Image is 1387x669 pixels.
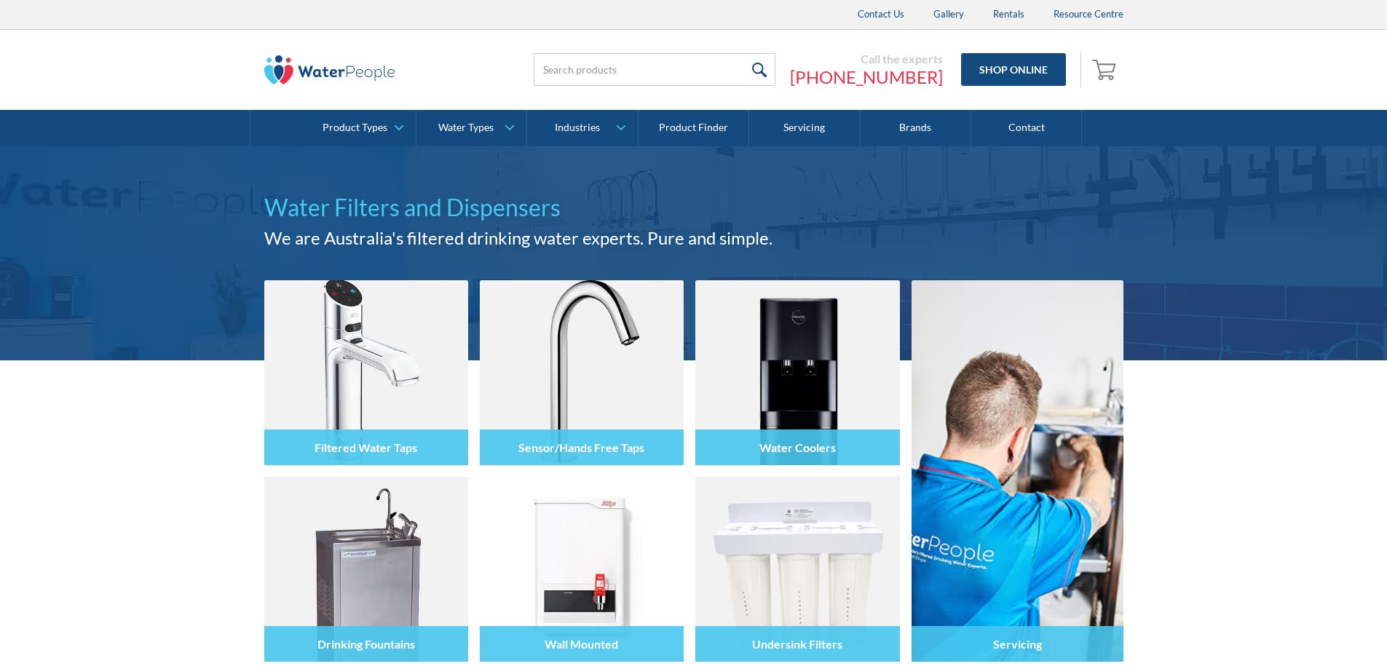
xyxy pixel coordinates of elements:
[639,110,749,146] a: Product Finder
[695,477,899,662] img: Undersink Filters
[749,110,860,146] a: Servicing
[752,637,842,651] h4: Undersink Filters
[315,440,417,454] h4: Filtered Water Taps
[480,280,684,465] img: Sensor/Hands Free Taps
[545,637,618,651] h4: Wall Mounted
[480,477,684,662] img: Wall Mounted
[759,440,836,454] h4: Water Coolers
[971,110,1082,146] a: Contact
[993,637,1042,651] h4: Servicing
[323,122,387,134] div: Product Types
[416,110,526,146] a: Water Types
[534,53,775,86] input: Search products
[527,110,637,146] a: Industries
[961,53,1066,86] a: Shop Online
[264,280,468,465] img: Filtered Water Taps
[438,122,494,134] div: Water Types
[1088,52,1123,87] a: Open empty cart
[306,110,416,146] a: Product Types
[861,110,971,146] a: Brands
[790,66,943,88] a: [PHONE_NUMBER]
[264,55,395,84] img: The Water People
[695,280,899,465] img: Water Coolers
[912,280,1123,662] a: Servicing
[790,52,943,66] div: Call the experts
[518,440,644,454] h4: Sensor/Hands Free Taps
[555,122,600,134] div: Industries
[317,637,415,651] h4: Drinking Fountains
[264,477,468,662] img: Drinking Fountains
[1092,58,1120,81] img: shopping cart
